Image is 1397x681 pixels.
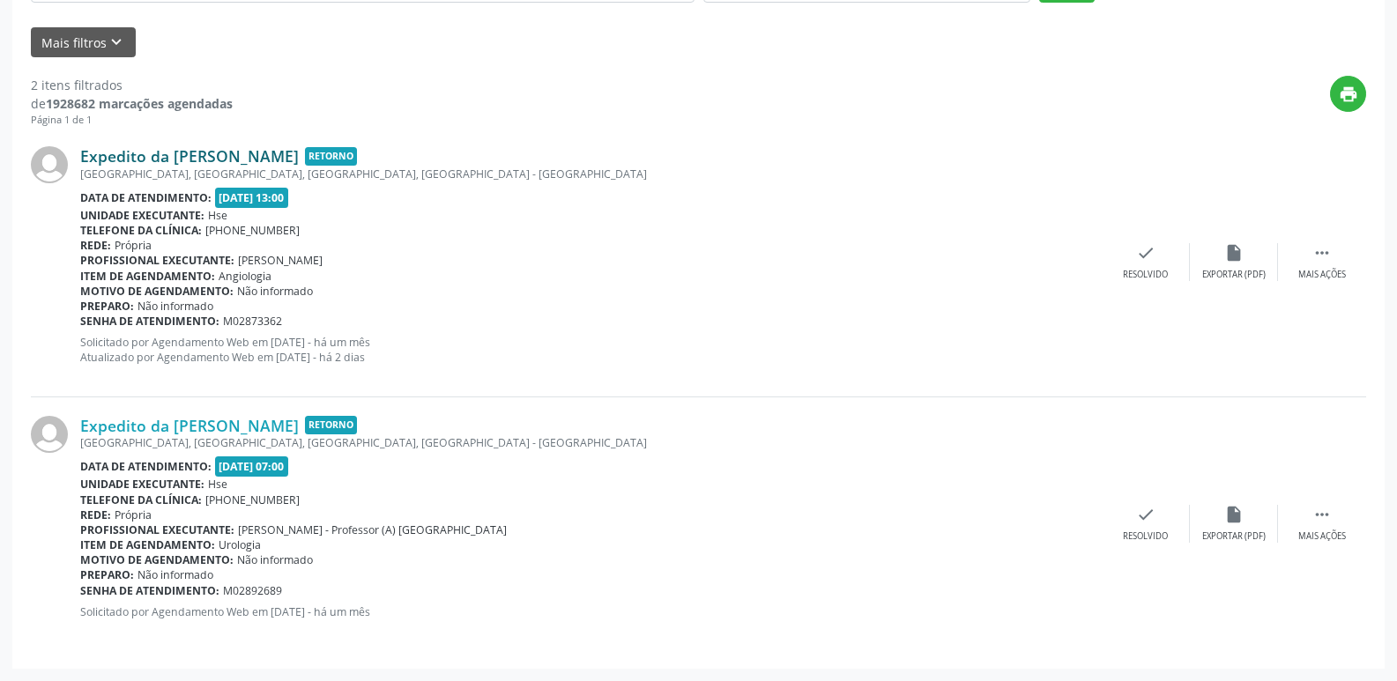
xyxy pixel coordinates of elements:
[31,416,68,453] img: img
[1202,269,1266,281] div: Exportar (PDF)
[208,477,227,492] span: Hse
[1330,76,1366,112] button: print
[223,314,282,329] span: M02873362
[80,567,134,582] b: Preparo:
[1298,269,1346,281] div: Mais ações
[1224,243,1244,263] i: insert_drive_file
[1298,530,1346,543] div: Mais ações
[80,583,219,598] b: Senha de atendimento:
[237,552,313,567] span: Não informado
[31,27,136,58] button: Mais filtroskeyboard_arrow_down
[80,604,1102,619] p: Solicitado por Agendamento Web em [DATE] - há um mês
[80,314,219,329] b: Senha de atendimento:
[80,190,212,205] b: Data de atendimento:
[219,269,271,284] span: Angiologia
[1224,505,1244,524] i: insert_drive_file
[215,456,289,477] span: [DATE] 07:00
[80,223,202,238] b: Telefone da clínica:
[80,335,1102,365] p: Solicitado por Agendamento Web em [DATE] - há um mês Atualizado por Agendamento Web em [DATE] - h...
[305,416,357,434] span: Retorno
[215,188,289,208] span: [DATE] 13:00
[1339,85,1358,104] i: print
[1312,243,1332,263] i: 
[1312,505,1332,524] i: 
[80,459,212,474] b: Data de atendimento:
[31,146,68,183] img: img
[80,477,204,492] b: Unidade executante:
[31,113,233,128] div: Página 1 de 1
[80,552,234,567] b: Motivo de agendamento:
[223,583,282,598] span: M02892689
[1123,530,1168,543] div: Resolvido
[80,146,299,166] a: Expedito da [PERSON_NAME]
[238,522,507,537] span: [PERSON_NAME] - Professor (A) [GEOGRAPHIC_DATA]
[1136,505,1155,524] i: check
[137,299,213,314] span: Não informado
[80,253,234,268] b: Profissional executante:
[305,147,357,166] span: Retorno
[205,492,300,507] span: [PHONE_NUMBER]
[80,492,202,507] b: Telefone da clínica:
[80,238,111,253] b: Rede:
[115,507,152,522] span: Própria
[80,537,215,552] b: Item de agendamento:
[80,269,215,284] b: Item de agendamento:
[115,238,152,253] span: Própria
[80,284,234,299] b: Motivo de agendamento:
[107,33,126,52] i: keyboard_arrow_down
[1136,243,1155,263] i: check
[237,284,313,299] span: Não informado
[137,567,213,582] span: Não informado
[80,208,204,223] b: Unidade executante:
[1123,269,1168,281] div: Resolvido
[80,167,1102,181] div: [GEOGRAPHIC_DATA], [GEOGRAPHIC_DATA], [GEOGRAPHIC_DATA], [GEOGRAPHIC_DATA] - [GEOGRAPHIC_DATA]
[31,94,233,113] div: de
[46,95,233,112] strong: 1928682 marcações agendadas
[205,223,300,238] span: [PHONE_NUMBER]
[219,537,261,552] span: Urologia
[80,416,299,435] a: Expedito da [PERSON_NAME]
[208,208,227,223] span: Hse
[80,299,134,314] b: Preparo:
[80,507,111,522] b: Rede:
[31,76,233,94] div: 2 itens filtrados
[80,522,234,537] b: Profissional executante:
[238,253,323,268] span: [PERSON_NAME]
[80,435,1102,450] div: [GEOGRAPHIC_DATA], [GEOGRAPHIC_DATA], [GEOGRAPHIC_DATA], [GEOGRAPHIC_DATA] - [GEOGRAPHIC_DATA]
[1202,530,1266,543] div: Exportar (PDF)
